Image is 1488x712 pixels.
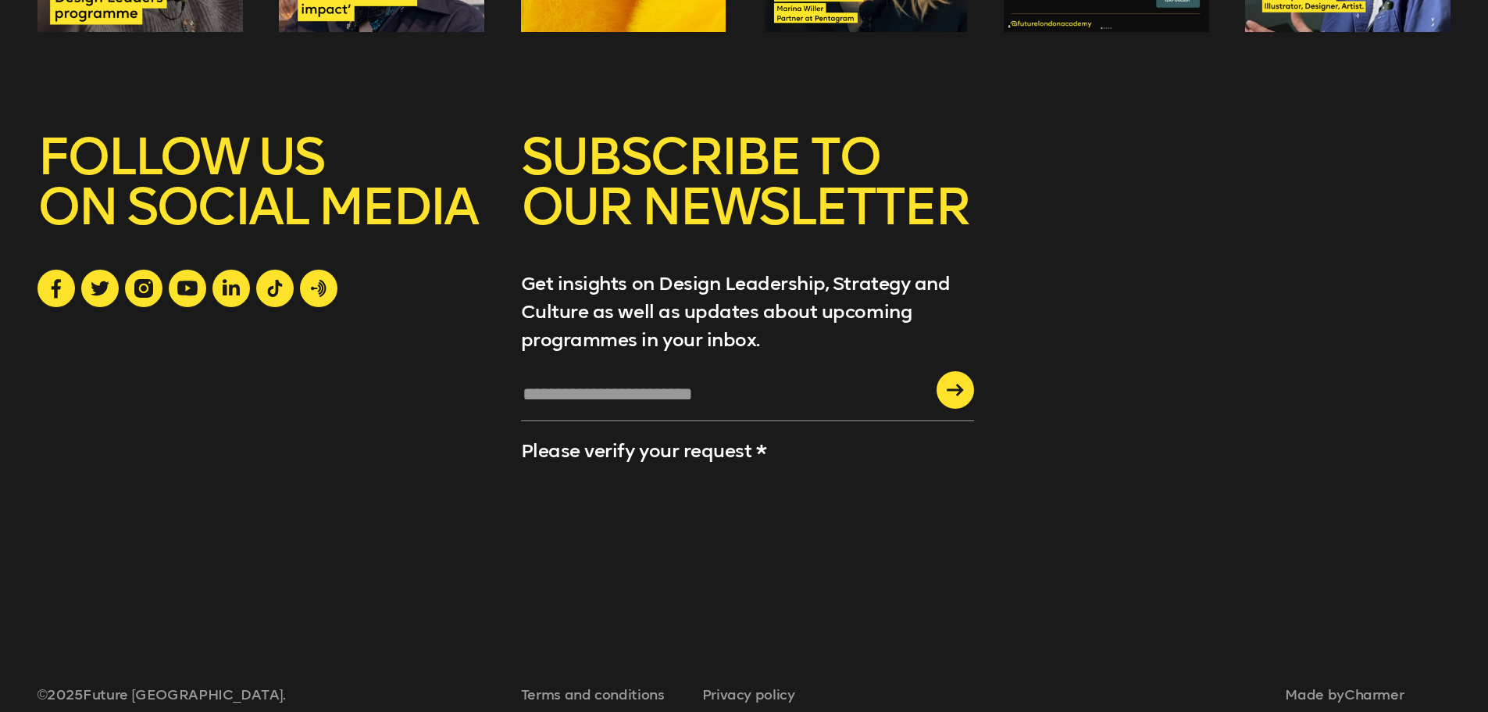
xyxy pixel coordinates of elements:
h5: FOLLOW US ON SOCIAL MEDIA [37,132,484,270]
p: Get insights on Design Leadership, Strategy and Culture as well as updates about upcoming program... [521,270,974,354]
span: © 2025 Future [GEOGRAPHIC_DATA]. [37,686,323,703]
a: Privacy policy [702,686,795,703]
iframe: reCAPTCHA [521,473,649,585]
span: Made by [1285,686,1404,703]
label: Please verify your request * [521,439,767,462]
a: Terms and conditions [521,686,665,703]
a: Charmer [1344,686,1404,703]
h5: SUBSCRIBE TO OUR NEWSLETTER [521,132,974,270]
